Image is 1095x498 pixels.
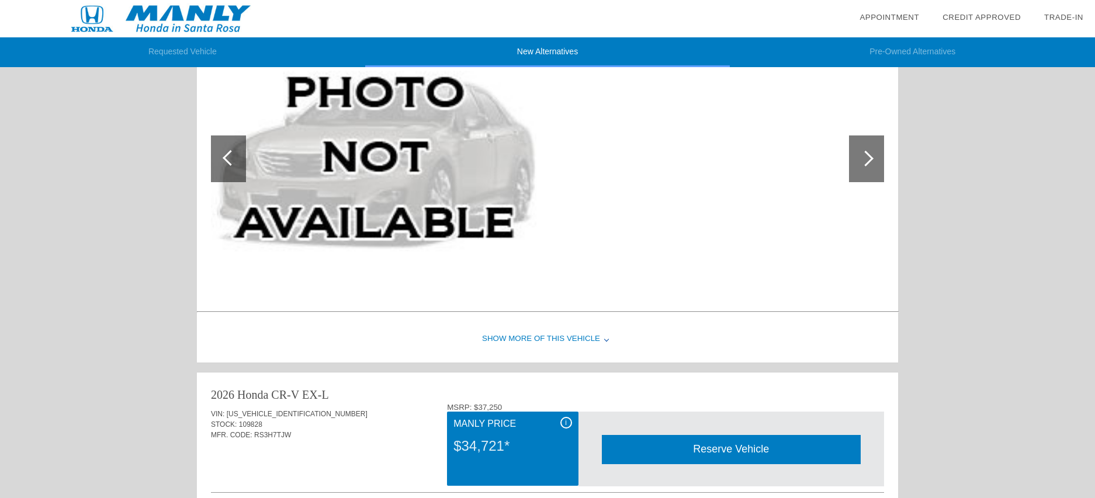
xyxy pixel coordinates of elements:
[211,35,542,283] img: image.aspx
[211,386,299,403] div: 2026 Honda CR-V
[302,386,329,403] div: EX-L
[211,458,884,476] div: Quoted on [DATE] 4:42:34 PM
[730,37,1095,67] li: Pre-Owned Alternatives
[197,316,898,363] div: Show More of this Vehicle
[211,410,224,418] span: VIN:
[211,420,237,429] span: STOCK:
[447,403,884,412] div: MSRP: $37,250
[942,13,1021,22] a: Credit Approved
[254,431,291,439] span: RS3H7TJW
[560,417,572,429] div: i
[860,13,919,22] a: Appointment
[602,435,861,464] div: Reserve Vehicle
[365,37,730,67] li: New Alternatives
[453,417,571,431] div: Manly Price
[239,420,262,429] span: 109828
[211,431,252,439] span: MFR. CODE:
[1044,13,1083,22] a: Trade-In
[453,431,571,461] div: $34,721*
[227,410,368,418] span: [US_VEHICLE_IDENTIFICATION_NUMBER]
